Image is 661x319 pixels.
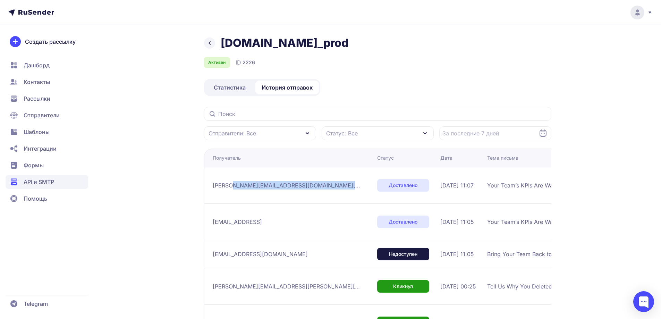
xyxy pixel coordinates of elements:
span: [PERSON_NAME][EMAIL_ADDRESS][DOMAIN_NAME][PERSON_NAME] [213,181,362,190]
span: Рассылки [24,94,50,103]
span: Статистика [214,83,246,92]
span: Активен [208,60,226,65]
span: Кликнул [393,283,413,290]
div: ID [236,58,255,67]
span: Статус: Все [326,129,358,137]
span: Формы [24,161,44,169]
span: Your Team’s KPIs Are Waiting for You [487,181,585,190]
span: Интеграции [24,144,57,153]
span: [DATE] 11:07 [440,181,474,190]
a: Telegram [6,297,88,311]
span: [DATE] 11:05 [440,218,474,226]
span: Telegram [24,300,48,308]
span: [DATE] 00:25 [440,282,476,291]
span: Дашборд [24,61,50,69]
span: [PERSON_NAME][EMAIL_ADDRESS][PERSON_NAME][DOMAIN_NAME] [213,282,362,291]
span: Отправители [24,111,60,119]
span: Шаблоны [24,128,50,136]
span: Bring Your Team Back to KPI: Free Turnkey KPI Setup - Just for You! [487,250,661,258]
span: Your Team’s KPIs Are Waiting for You [487,218,585,226]
span: Создать рассылку [25,37,76,46]
span: История отправок [262,83,313,92]
span: [EMAIL_ADDRESS] [213,218,262,226]
input: Поиск [204,107,551,121]
span: Контакты [24,78,50,86]
span: 2226 [243,59,255,66]
span: Tell Us Why You Deleted KPI — Help Us Improve! [487,282,617,291]
h1: [DOMAIN_NAME]_prod [221,36,348,50]
span: Доставлено [389,218,417,225]
div: Получатель [213,154,241,161]
span: Доставлено [389,182,417,189]
span: Недоступен [389,251,417,258]
span: [DATE] 11:05 [440,250,474,258]
div: Тема письма [487,154,518,161]
span: [EMAIL_ADDRESS][DOMAIN_NAME] [213,250,308,258]
a: История отправок [255,81,319,94]
a: Статистика [205,81,254,94]
span: Отправители: Все [209,129,256,137]
div: Статус [377,154,394,161]
span: Помощь [24,194,47,203]
div: Дата [440,154,452,161]
span: API и SMTP [24,178,54,186]
input: Datepicker input [439,126,551,140]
